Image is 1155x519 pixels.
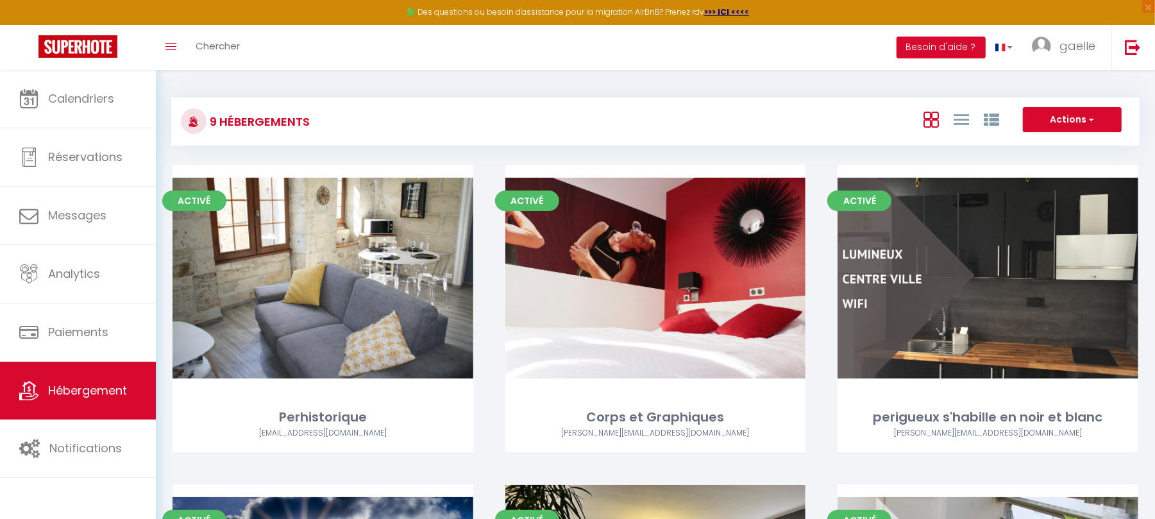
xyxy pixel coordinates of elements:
[984,108,999,130] a: Vue par Groupe
[923,108,939,130] a: Vue en Box
[1125,39,1141,55] img: logout
[505,427,806,439] div: Airbnb
[48,149,122,165] span: Réservations
[186,25,249,70] a: Chercher
[1032,37,1051,56] img: ...
[495,191,559,211] span: Activé
[48,207,106,223] span: Messages
[897,37,986,58] button: Besoin d'aide ?
[173,427,473,439] div: Airbnb
[704,6,749,17] a: >>> ICI <<<<
[48,324,108,340] span: Paiements
[1059,38,1095,54] span: gaelle
[954,108,969,130] a: Vue en Liste
[827,191,891,211] span: Activé
[173,407,473,427] div: Perhistorique
[48,266,100,282] span: Analytics
[49,440,122,456] span: Notifications
[196,39,240,53] span: Chercher
[1022,25,1111,70] a: ... gaelle
[1023,107,1122,133] button: Actions
[162,191,226,211] span: Activé
[38,35,117,58] img: Super Booking
[505,407,806,427] div: Corps et Graphiques
[838,427,1138,439] div: Airbnb
[48,90,114,106] span: Calendriers
[207,107,310,136] h3: 9 Hébergements
[838,407,1138,427] div: perigueux s'habille en noir et blanc
[48,382,127,398] span: Hébergement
